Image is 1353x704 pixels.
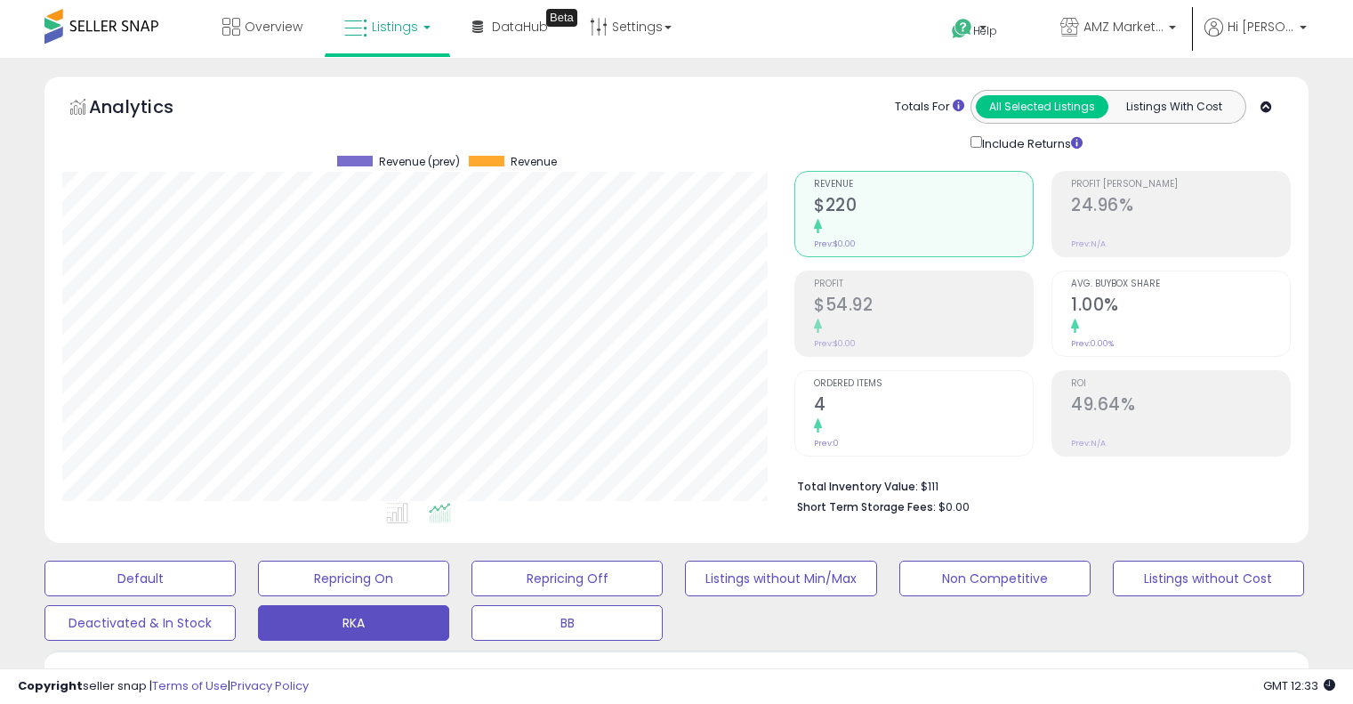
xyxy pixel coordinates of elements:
button: Repricing On [258,561,449,596]
span: Overview [245,18,302,36]
p: Listing States: [1099,665,1309,682]
small: Prev: 0 [814,438,839,449]
small: Prev: N/A [1071,239,1106,249]
small: Prev: $0.00 [814,239,856,249]
h2: $220 [814,195,1033,219]
button: Listings With Cost [1107,95,1240,118]
span: Ordered Items [814,379,1033,389]
li: $111 [797,474,1277,496]
h2: 49.64% [1071,394,1290,418]
button: BB [471,605,663,641]
button: Deactivated & In Stock [44,605,236,641]
h5: Analytics [89,94,208,124]
div: Totals For [895,99,964,116]
a: Help [938,4,1032,58]
span: Avg. Buybox Share [1071,279,1290,289]
button: RKA [258,605,449,641]
span: Hi [PERSON_NAME] [1228,18,1294,36]
i: Get Help [951,18,973,40]
small: Prev: N/A [1071,438,1106,449]
span: Revenue (prev) [379,156,460,168]
span: ROI [1071,379,1290,389]
span: DataHub [492,18,548,36]
span: 2025-10-13 12:33 GMT [1263,677,1335,694]
h2: 4 [814,394,1033,418]
span: $0.00 [938,498,970,515]
a: Hi [PERSON_NAME] [1204,18,1307,58]
button: Default [44,561,236,596]
h2: $54.92 [814,295,1033,319]
span: Listings [372,18,418,36]
span: Revenue [814,180,1033,190]
button: Non Competitive [899,561,1091,596]
span: Profit [PERSON_NAME] [1071,180,1290,190]
div: Tooltip anchor [546,9,577,27]
div: seller snap | | [18,678,309,695]
button: All Selected Listings [976,95,1108,118]
button: Listings without Cost [1113,561,1304,596]
button: Repricing Off [471,561,663,596]
a: Privacy Policy [230,677,309,694]
h2: 1.00% [1071,295,1290,319]
b: Short Term Storage Fees: [797,499,936,514]
b: Total Inventory Value: [797,479,918,494]
small: Prev: 0.00% [1071,338,1114,349]
h2: 24.96% [1071,195,1290,219]
span: AMZ Marketplace Deals [1083,18,1164,36]
span: Revenue [511,156,557,168]
div: Include Returns [957,133,1104,153]
button: Listings without Min/Max [685,561,876,596]
a: Terms of Use [152,677,228,694]
span: Profit [814,279,1033,289]
strong: Copyright [18,677,83,694]
small: Prev: $0.00 [814,338,856,349]
span: Help [973,23,997,38]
